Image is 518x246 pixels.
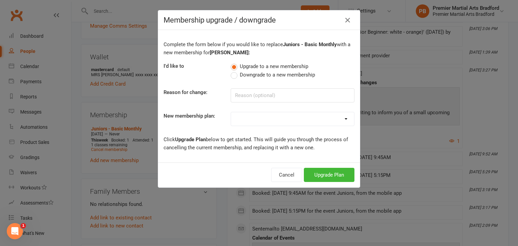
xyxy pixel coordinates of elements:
[271,168,302,182] button: Cancel
[283,41,337,48] b: Juniors - Basic Monthly
[164,62,184,70] label: I'd like to
[231,88,354,102] input: Reason (optional)
[164,112,215,120] label: New membership plan:
[240,71,315,78] span: Downgrade to a new membership
[164,88,207,96] label: Reason for change:
[7,223,23,239] iframe: Intercom live chat
[240,62,308,69] span: Upgrade to a new membership
[175,136,206,143] b: Upgrade Plan
[164,40,354,57] p: Complete the form below if you would like to replace with a new membership for
[210,50,250,56] b: [PERSON_NAME]:
[342,15,353,26] button: Close
[164,16,354,24] h4: Membership upgrade / downgrade
[164,135,354,152] p: Click below to get started. This will guide you through the process of cancelling the current mem...
[21,223,26,228] span: 1
[304,168,354,182] button: Upgrade Plan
